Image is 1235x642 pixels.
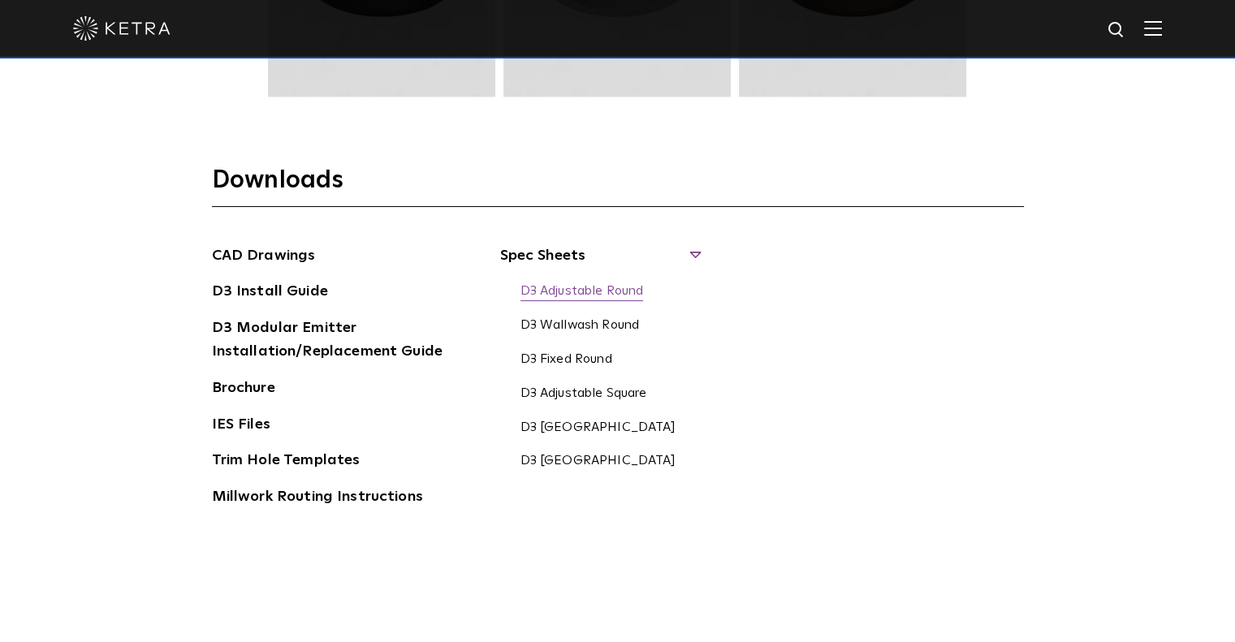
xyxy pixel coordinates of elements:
[212,317,456,366] a: D3 Modular Emitter Installation/Replacement Guide
[73,16,171,41] img: ketra-logo-2019-white
[520,386,647,403] a: D3 Adjustable Square
[212,413,270,439] a: IES Files
[520,317,640,335] a: D3 Wallwash Round
[1107,20,1127,41] img: search icon
[212,244,316,270] a: CAD Drawings
[212,485,423,511] a: Millwork Routing Instructions
[520,351,612,369] a: D3 Fixed Round
[520,453,676,471] a: D3 [GEOGRAPHIC_DATA]
[212,280,328,306] a: D3 Install Guide
[1144,20,1162,36] img: Hamburger%20Nav.svg
[500,244,699,280] span: Spec Sheets
[212,165,1024,207] h3: Downloads
[212,449,361,475] a: Trim Hole Templates
[520,283,644,301] a: D3 Adjustable Round
[212,377,275,403] a: Brochure
[520,420,676,437] a: D3 [GEOGRAPHIC_DATA]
